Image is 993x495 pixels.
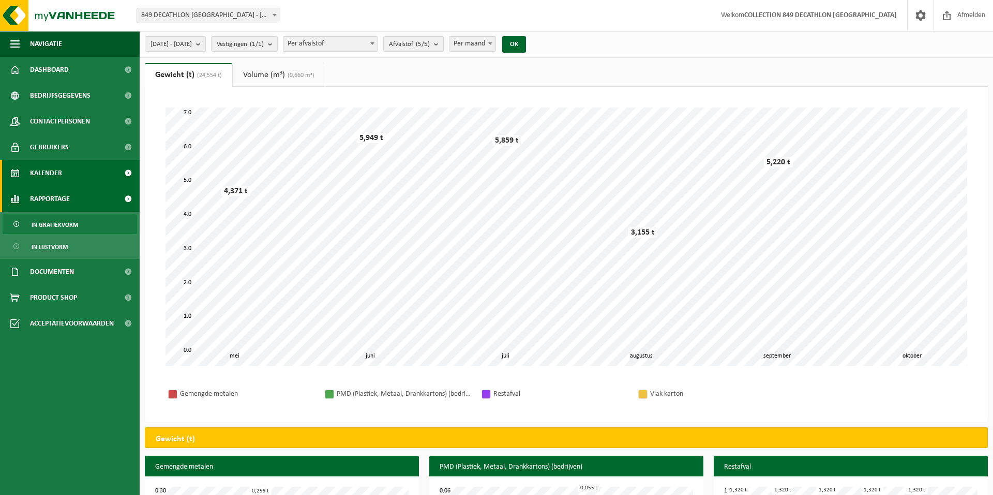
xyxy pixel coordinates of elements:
div: 1,320 t [861,486,883,494]
div: 5,220 t [764,157,793,167]
h3: Restafval [714,456,988,478]
span: In lijstvorm [32,237,68,257]
h3: Gemengde metalen [145,456,419,478]
span: Acceptatievoorwaarden [30,311,114,336]
span: Dashboard [30,57,69,83]
div: 5,949 t [357,133,386,143]
div: PMD (Plastiek, Metaal, Drankkartons) (bedrijven) [337,388,471,400]
span: Per afvalstof [283,37,378,51]
div: Gemengde metalen [180,388,314,400]
a: In lijstvorm [3,237,137,256]
div: 4,371 t [221,186,250,196]
div: 1,320 t [772,486,794,494]
span: Per maand [449,37,495,51]
span: Gebruikers [30,134,69,160]
div: Vlak karton [650,388,785,400]
div: 5,859 t [492,135,521,146]
span: [DATE] - [DATE] [151,37,192,52]
span: Product Shop [30,285,77,311]
div: 0,055 t [578,484,600,492]
a: In grafiekvorm [3,214,137,234]
span: (24,554 t) [194,72,222,79]
span: Contactpersonen [30,109,90,134]
button: Vestigingen(1/1) [211,36,278,52]
span: Afvalstof [389,37,430,52]
span: Bedrijfsgegevens [30,83,91,109]
div: 3,155 t [628,227,657,238]
div: 0,259 t [249,487,272,495]
div: 1,320 t [727,486,749,494]
button: Afvalstof(5/5) [383,36,444,52]
count: (1/1) [250,41,264,48]
count: (5/5) [416,41,430,48]
div: Restafval [493,388,628,400]
span: Navigatie [30,31,62,57]
h2: Gewicht (t) [145,428,205,451]
span: Per maand [449,36,496,52]
span: Per afvalstof [283,36,378,52]
span: 849 DECATHLON TURNHOUT - TURNHOUT [137,8,280,23]
span: Rapportage [30,186,70,212]
span: In grafiekvorm [32,215,78,235]
span: Documenten [30,259,74,285]
strong: COLLECTION 849 DECATHLON [GEOGRAPHIC_DATA] [744,11,897,19]
span: (0,660 m³) [285,72,314,79]
span: Vestigingen [217,37,264,52]
button: OK [502,36,526,53]
a: Gewicht (t) [145,63,232,87]
h3: PMD (Plastiek, Metaal, Drankkartons) (bedrijven) [429,456,703,478]
span: Kalender [30,160,62,186]
button: [DATE] - [DATE] [145,36,206,52]
a: Volume (m³) [233,63,325,87]
div: 1,320 t [816,486,838,494]
div: 1,320 t [906,486,928,494]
